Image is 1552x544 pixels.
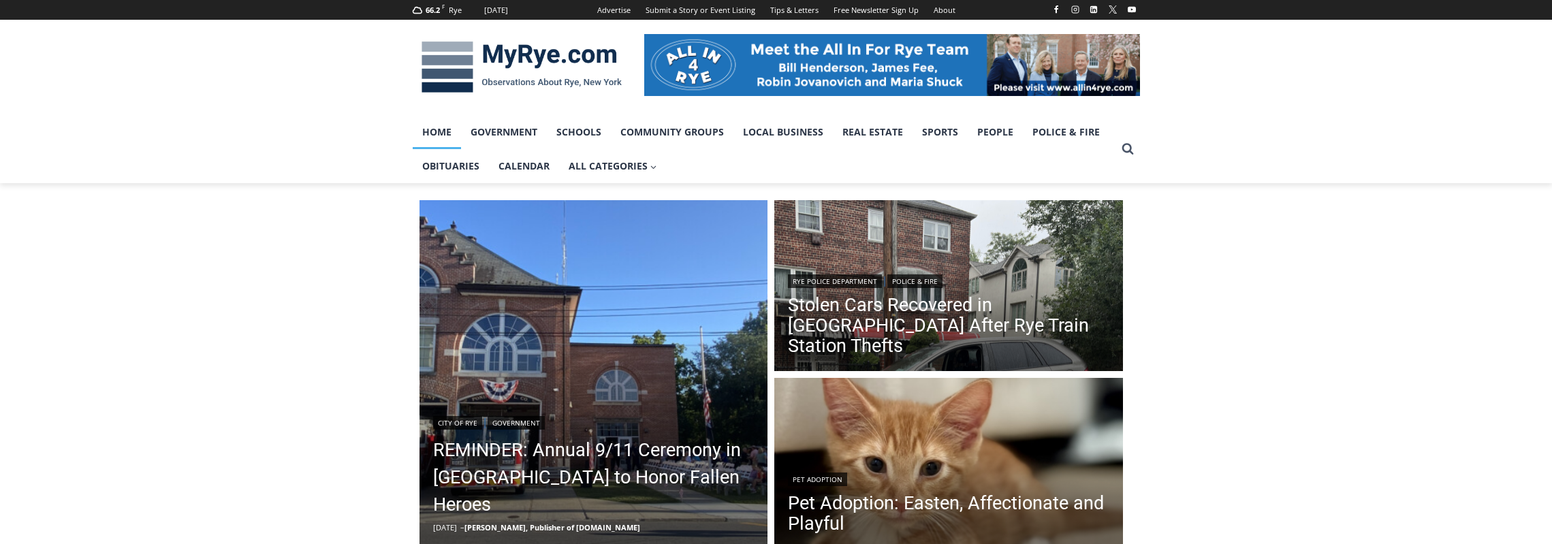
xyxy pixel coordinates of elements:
[1124,1,1140,18] a: YouTube
[559,149,667,183] a: All Categories
[449,4,462,16] div: Rye
[887,274,943,288] a: Police & Fire
[913,115,968,149] a: Sports
[413,115,1115,184] nav: Primary Navigation
[433,413,755,430] div: |
[1115,137,1140,161] button: View Search Form
[489,149,559,183] a: Calendar
[460,522,464,532] span: –
[442,3,445,10] span: F
[1067,1,1083,18] a: Instagram
[413,32,631,103] img: MyRye.com
[733,115,833,149] a: Local Business
[788,473,847,486] a: Pet Adoption
[1023,115,1109,149] a: Police & Fire
[774,200,1123,374] img: (PHOTO: This Ford Edge was stolen from the Rye Metro North train station on Tuesday, September 9,...
[426,5,440,15] span: 66.2
[774,200,1123,374] a: Read More Stolen Cars Recovered in Bronx After Rye Train Station Thefts
[488,416,545,430] a: Government
[413,115,461,149] a: Home
[547,115,611,149] a: Schools
[788,272,1109,288] div: |
[788,274,882,288] a: Rye Police Department
[433,416,482,430] a: City of Rye
[569,159,657,174] span: All Categories
[461,115,547,149] a: Government
[611,115,733,149] a: Community Groups
[1048,1,1064,18] a: Facebook
[464,522,640,532] a: [PERSON_NAME], Publisher of [DOMAIN_NAME]
[968,115,1023,149] a: People
[413,149,489,183] a: Obituaries
[1105,1,1121,18] a: X
[788,493,1109,534] a: Pet Adoption: Easten, Affectionate and Playful
[433,522,457,532] time: [DATE]
[833,115,913,149] a: Real Estate
[484,4,508,16] div: [DATE]
[788,295,1109,356] a: Stolen Cars Recovered in [GEOGRAPHIC_DATA] After Rye Train Station Thefts
[1086,1,1102,18] a: Linkedin
[433,436,755,518] a: REMINDER: Annual 9/11 Ceremony in [GEOGRAPHIC_DATA] to Honor Fallen Heroes
[644,34,1140,95] img: All in for Rye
